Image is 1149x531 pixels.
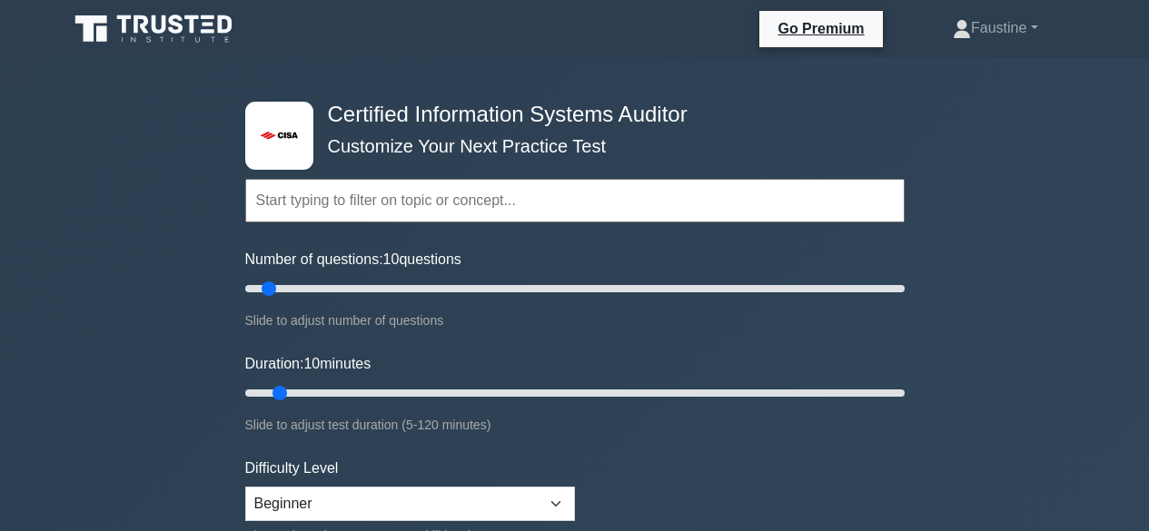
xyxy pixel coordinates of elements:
[321,102,816,128] h4: Certified Information Systems Auditor
[767,17,875,40] a: Go Premium
[909,10,1081,46] a: Faustine
[245,457,339,479] label: Difficulty Level
[303,356,320,371] span: 10
[245,310,905,331] div: Slide to adjust number of questions
[383,251,400,267] span: 10
[245,249,461,270] label: Number of questions: questions
[245,414,905,436] div: Slide to adjust test duration (5-120 minutes)
[245,353,371,375] label: Duration: minutes
[245,179,905,222] input: Start typing to filter on topic or concept...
